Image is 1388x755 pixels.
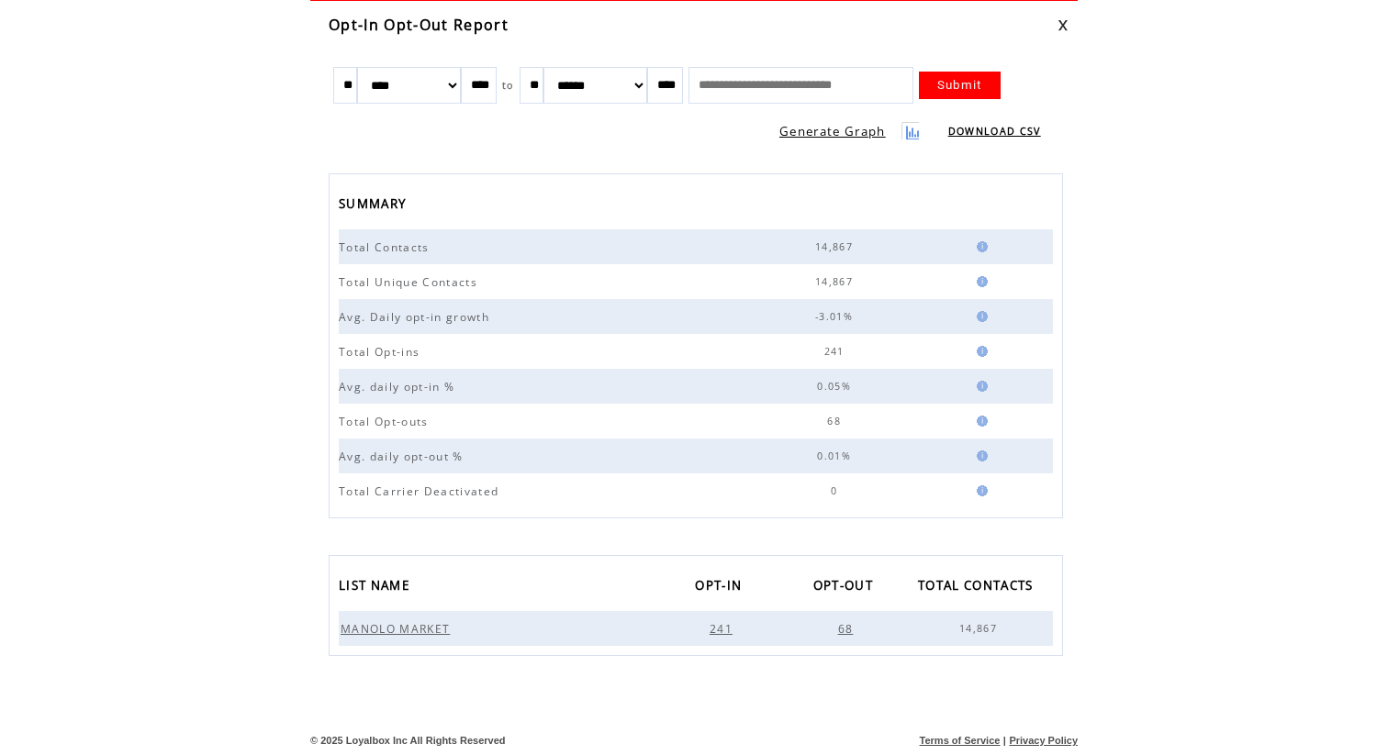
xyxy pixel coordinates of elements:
[339,449,468,464] span: Avg. daily opt-out %
[339,344,424,360] span: Total Opt-ins
[339,274,482,290] span: Total Unique Contacts
[708,621,739,634] a: 241
[817,450,856,462] span: 0.01%
[971,381,988,392] img: help.gif
[339,414,433,429] span: Total Opt-outs
[339,379,459,394] span: Avg. daily opt-in %
[971,241,988,252] img: help.gif
[339,572,414,603] span: LIST NAME
[779,123,886,139] a: Generate Graph
[310,735,506,746] span: © 2025 Loyalbox Inc All Rights Reserved
[959,622,1002,635] span: 14,867
[339,572,419,603] a: LIST NAME
[1003,735,1006,746] span: |
[1009,735,1078,746] a: Privacy Policy
[339,483,503,499] span: Total Carrier Deactivated
[831,484,842,497] span: 0
[329,15,509,35] span: Opt-In Opt-Out Report
[918,572,1038,603] span: TOTAL CONTACTS
[815,310,857,323] span: -3.01%
[971,485,988,496] img: help.gif
[971,450,988,461] img: help.gif
[695,572,746,603] span: OPT-IN
[815,240,857,253] span: 14,867
[920,735,1001,746] a: Terms of Service
[948,125,1041,138] a: DOWNLOAD CSV
[838,621,858,637] span: 68
[339,621,456,634] a: MANOLO MARKET
[339,239,434,255] span: Total Contacts
[971,311,988,322] img: help.gif
[817,380,856,393] span: 0.05%
[339,309,494,325] span: Avg. Daily opt-in growth
[919,72,1001,99] a: Submit
[815,275,857,288] span: 14,867
[813,572,878,603] span: OPT-OUT
[918,572,1043,603] a: TOTAL CONTACTS
[695,572,751,603] a: OPT-IN
[836,621,860,634] a: 68
[502,79,514,92] span: to
[827,415,845,427] span: 68
[710,621,737,637] span: 241
[971,416,988,427] img: help.gif
[824,345,849,358] span: 241
[339,191,410,221] span: SUMMARY
[971,276,988,287] img: help.gif
[813,572,882,603] a: OPT-OUT
[341,621,454,637] span: MANOLO MARKET
[971,346,988,357] img: help.gif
